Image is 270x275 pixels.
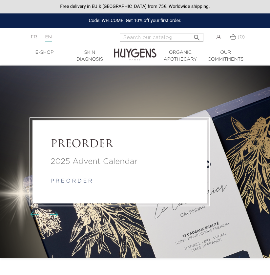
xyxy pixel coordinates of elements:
[114,38,156,61] img: Huygens
[51,138,189,151] a: PREORDER
[120,33,203,42] input: Search
[203,49,248,63] a: Our commitments
[51,156,189,167] a: 2025 Advent Calendar
[28,33,108,41] div: |
[33,210,54,220] div: Carousel buttons
[45,35,52,42] a: EN
[22,49,67,56] a: E-Shop
[51,179,92,184] a: p r e o r d e r
[238,35,245,39] span: (0)
[193,32,201,40] i: 
[191,31,203,40] button: 
[67,49,113,63] a: Skin Diagnosis
[158,49,203,63] a: Organic Apothecary
[31,35,37,39] a: FR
